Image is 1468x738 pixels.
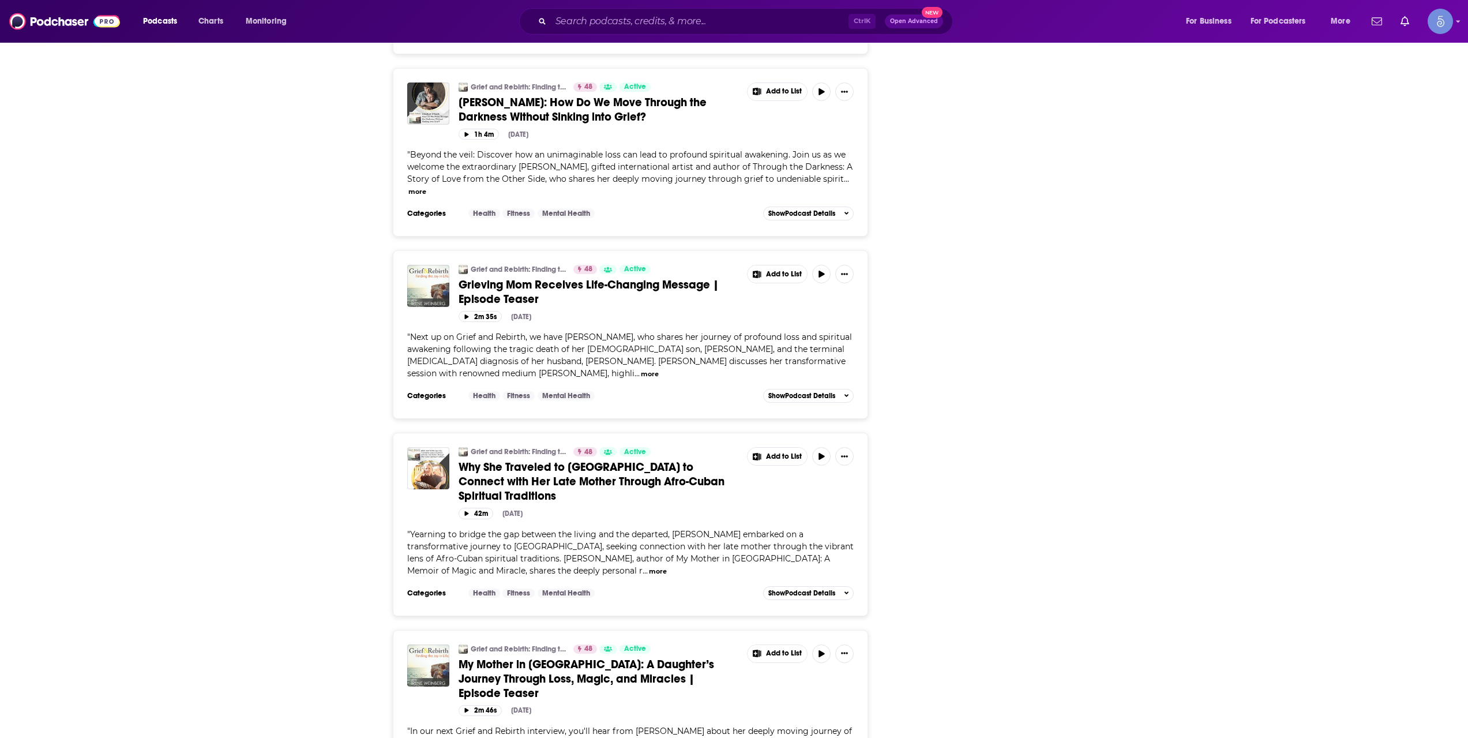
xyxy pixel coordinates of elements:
[471,447,566,456] a: Grief and Rebirth: Finding the Joy in Life
[459,278,739,306] a: Grieving Mom Receives Life-Changing Message | Episode Teaser
[143,13,177,29] span: Podcasts
[459,508,493,519] button: 42m
[468,589,500,598] a: Health
[511,313,531,321] div: [DATE]
[573,645,597,654] a: 48
[584,264,592,275] span: 48
[459,460,739,503] a: Why She Traveled to [GEOGRAPHIC_DATA] to Connect with Her Late Mother Through Afro-Cuban Spiritua...
[407,83,449,125] img: Charlie Bynar: How Do We Move Through the Darkness Without Sinking into Grief?
[407,447,449,489] img: Why She Traveled to Cuba to Connect with Her Late Mother Through Afro-Cuban Spiritual Traditions
[620,83,651,92] a: Active
[1186,13,1232,29] span: For Business
[1331,13,1350,29] span: More
[407,265,449,307] img: Grieving Mom Receives Life-Changing Message | Episode Teaser
[1396,12,1414,31] a: Show notifications dropdown
[530,8,964,35] div: Search podcasts, credits, & more...
[584,447,592,458] span: 48
[573,83,597,92] a: 48
[407,149,853,184] span: Beyond the veil: Discover how an unimaginable loss can lead to profound spiritual awakening. Join...
[624,447,646,458] span: Active
[890,18,938,24] span: Open Advanced
[748,645,808,662] button: Show More Button
[459,278,719,306] span: Grieving Mom Receives Life-Changing Message | Episode Teaser
[502,510,523,518] div: [DATE]
[459,83,468,92] a: Grief and Rebirth: Finding the Joy in Life
[844,174,849,184] span: ...
[766,649,802,658] span: Add to List
[584,643,592,655] span: 48
[502,391,535,400] a: Fitness
[459,645,468,654] img: Grief and Rebirth: Finding the Joy in Life
[459,460,724,503] span: Why She Traveled to [GEOGRAPHIC_DATA] to Connect with Her Late Mother Through Afro-Cuban Spiritua...
[459,447,468,456] img: Grief and Rebirth: Finding the Joy in Life
[1428,9,1453,34] button: Show profile menu
[922,7,943,18] span: New
[766,270,802,279] span: Add to List
[135,12,192,31] button: open menu
[768,392,835,400] span: Show Podcast Details
[766,87,802,96] span: Add to List
[238,12,302,31] button: open menu
[407,589,459,598] h3: Categories
[459,265,468,274] img: Grief and Rebirth: Finding the Joy in Life
[1428,9,1453,34] span: Logged in as Spiral5-G1
[1323,12,1365,31] button: open menu
[198,13,223,29] span: Charts
[763,586,854,600] button: ShowPodcast Details
[620,265,651,274] a: Active
[1243,12,1323,31] button: open menu
[538,589,595,598] a: Mental Health
[551,12,848,31] input: Search podcasts, credits, & more...
[9,10,120,32] a: Podchaser - Follow, Share and Rate Podcasts
[407,149,853,184] span: "
[502,589,535,598] a: Fitness
[624,264,646,275] span: Active
[848,14,876,29] span: Ctrl K
[768,589,835,597] span: Show Podcast Details
[1367,12,1387,31] a: Show notifications dropdown
[459,95,739,124] a: [PERSON_NAME]: How Do We Move Through the Darkness Without Sinking into Grief?
[407,529,854,576] span: "
[468,391,500,400] a: Health
[835,83,854,101] button: Show More Button
[885,14,943,28] button: Open AdvancedNew
[407,332,852,379] span: "
[471,645,566,654] a: Grief and Rebirth: Finding the Joy in Life
[471,265,566,274] a: Grief and Rebirth: Finding the Joy in Life
[407,529,854,576] span: Yearning to bridge the gap between the living and the departed, [PERSON_NAME] embarked on a trans...
[641,369,659,379] button: more
[620,645,651,654] a: Active
[649,567,667,576] button: more
[538,391,595,400] a: Mental Health
[502,209,535,218] a: Fitness
[407,332,852,379] span: Next up on Grief and Rebirth, we have [PERSON_NAME], who shares her journey of profound loss and ...
[620,447,651,456] a: Active
[246,13,287,29] span: Monitoring
[468,209,500,218] a: Health
[511,706,531,714] div: [DATE]
[407,209,459,218] h3: Categories
[835,265,854,283] button: Show More Button
[634,368,640,379] span: ...
[1251,13,1306,29] span: For Podcasters
[407,645,449,687] img: My Mother in Havana: A Daughter’s Journey Through Loss, Magic, and Miracles | Episode Teaser
[459,129,499,140] button: 1h 4m
[408,187,426,197] button: more
[573,265,597,274] a: 48
[459,705,502,716] button: 2m 46s
[835,447,854,466] button: Show More Button
[768,209,835,218] span: Show Podcast Details
[624,81,646,93] span: Active
[835,645,854,663] button: Show More Button
[508,130,528,138] div: [DATE]
[763,207,854,220] button: ShowPodcast Details
[459,657,714,700] span: My Mother in [GEOGRAPHIC_DATA]: A Daughter’s Journey Through Loss, Magic, and Miracles | Episode ...
[624,643,646,655] span: Active
[538,209,595,218] a: Mental Health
